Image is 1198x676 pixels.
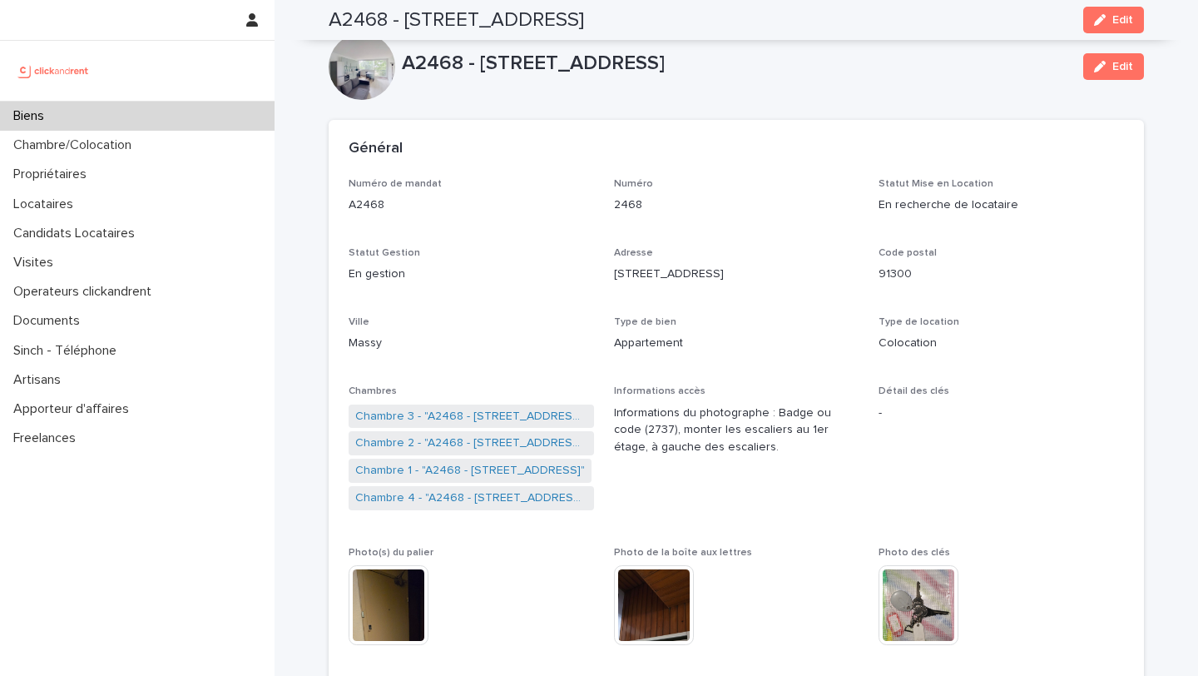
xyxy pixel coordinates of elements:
[349,196,594,214] p: A2468
[879,196,1124,214] p: En recherche de locataire
[7,284,165,300] p: Operateurs clickandrent
[349,335,594,352] p: Massy
[879,248,937,258] span: Code postal
[879,317,959,327] span: Type de location
[355,435,587,452] a: Chambre 2 - "A2468 - [STREET_ADDRESS]"
[7,137,145,153] p: Chambre/Colocation
[349,140,403,158] h2: Général
[329,8,584,32] h2: A2468 - [STREET_ADDRESS]
[879,405,1124,422] p: -
[7,313,93,329] p: Documents
[402,52,1070,76] p: A2468 - [STREET_ADDRESS]
[7,343,130,359] p: Sinch - Téléphone
[349,248,420,258] span: Statut Gestion
[349,179,442,189] span: Numéro de mandat
[614,386,705,396] span: Informations accès
[7,430,89,446] p: Freelances
[1112,61,1133,72] span: Edit
[349,266,594,283] p: En gestion
[879,548,950,558] span: Photo des clés
[355,462,585,480] a: Chambre 1 - "A2468 - [STREET_ADDRESS]"
[1083,7,1144,33] button: Edit
[349,548,433,558] span: Photo(s) du palier
[879,179,993,189] span: Statut Mise en Location
[879,335,1124,352] p: Colocation
[614,196,859,214] p: 2468
[614,335,859,352] p: Appartement
[7,372,74,388] p: Artisans
[879,266,1124,283] p: 91300
[349,386,397,396] span: Chambres
[1083,53,1144,80] button: Edit
[355,490,587,507] a: Chambre 4 - "A2468 - [STREET_ADDRESS]"
[7,108,57,124] p: Biens
[355,408,587,425] a: Chambre 3 - "A2468 - [STREET_ADDRESS]"
[614,248,653,258] span: Adresse
[7,167,100,182] p: Propriétaires
[7,401,142,417] p: Apporteur d'affaires
[614,266,859,283] p: [STREET_ADDRESS]
[7,255,67,271] p: Visites
[13,54,94,87] img: UCB0brd3T0yccxBKYDjQ
[614,317,676,327] span: Type de bien
[614,179,653,189] span: Numéro
[614,548,752,558] span: Photo de la boîte aux lettres
[7,196,87,212] p: Locataires
[1112,14,1133,26] span: Edit
[349,317,369,327] span: Ville
[879,386,949,396] span: Détail des clés
[7,226,148,241] p: Candidats Locataires
[614,405,859,456] p: Informations du photographe : Badge ou code (2737), monter les escaliers au 1er étage, à gauche d...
